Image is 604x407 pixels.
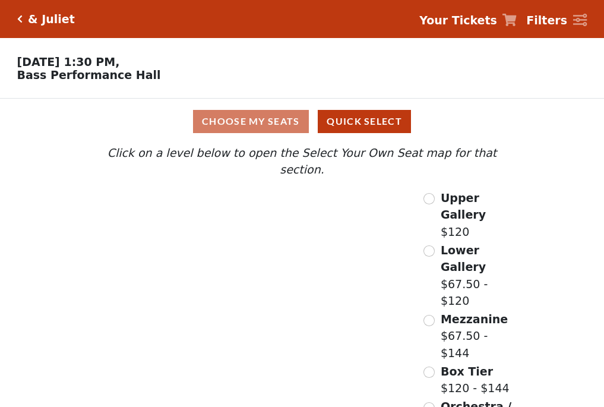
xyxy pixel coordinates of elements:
span: Lower Gallery [441,244,486,274]
a: Filters [526,12,587,29]
span: Upper Gallery [441,191,486,222]
label: $120 [441,190,520,241]
label: $120 - $144 [441,363,510,397]
span: Box Tier [441,365,493,378]
a: Click here to go back to filters [17,15,23,23]
a: Your Tickets [419,12,517,29]
h5: & Juliet [28,12,75,26]
path: Orchestra / Parterre Circle - Seats Available: 22 [215,306,350,387]
path: Upper Gallery - Seats Available: 295 [141,195,274,228]
strong: Your Tickets [419,14,497,27]
button: Quick Select [318,110,411,133]
path: Lower Gallery - Seats Available: 56 [151,222,292,266]
label: $67.50 - $120 [441,242,520,310]
span: Mezzanine [441,313,508,326]
p: Click on a level below to open the Select Your Own Seat map for that section. [84,144,520,178]
label: $67.50 - $144 [441,311,520,362]
strong: Filters [526,14,567,27]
